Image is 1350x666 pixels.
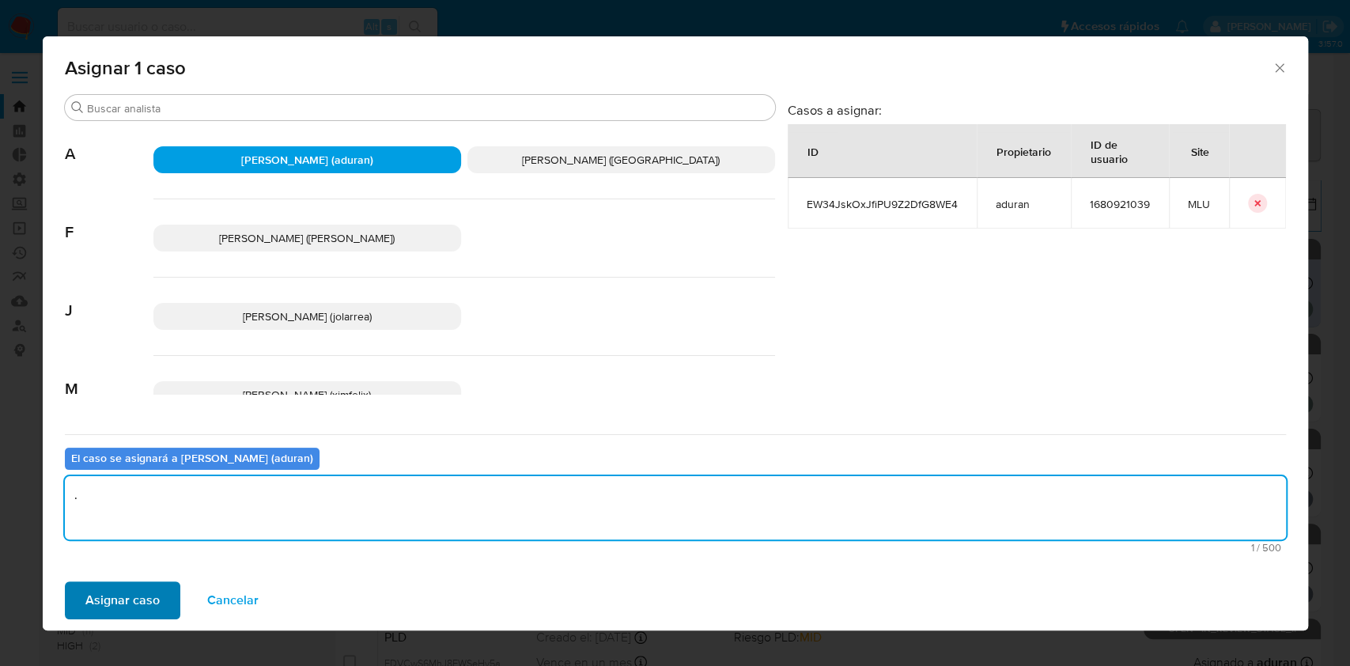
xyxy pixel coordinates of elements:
[243,308,372,324] span: [PERSON_NAME] (jolarrea)
[187,581,279,619] button: Cancelar
[1172,132,1228,170] div: Site
[522,152,720,168] span: [PERSON_NAME] ([GEOGRAPHIC_DATA])
[243,387,371,403] span: [PERSON_NAME] (ximfelix)
[807,197,958,211] span: EW34JskOxJfiPU9Z2DfG8WE4
[153,303,461,330] div: [PERSON_NAME] (jolarrea)
[71,101,84,114] button: Buscar
[467,146,775,173] div: [PERSON_NAME] ([GEOGRAPHIC_DATA])
[153,146,461,173] div: [PERSON_NAME] (aduran)
[43,36,1308,630] div: assign-modal
[71,450,313,466] b: El caso se asignará a [PERSON_NAME] (aduran)
[65,121,153,164] span: A
[87,101,769,115] input: Buscar analista
[788,132,838,170] div: ID
[996,197,1052,211] span: aduran
[978,132,1070,170] div: Propietario
[207,583,259,618] span: Cancelar
[65,199,153,242] span: F
[241,152,373,168] span: [PERSON_NAME] (aduran)
[65,278,153,320] span: J
[65,476,1286,539] textarea: .
[1272,60,1286,74] button: Cerrar ventana
[219,230,395,246] span: [PERSON_NAME] ([PERSON_NAME])
[153,381,461,408] div: [PERSON_NAME] (ximfelix)
[1090,197,1150,211] span: 1680921039
[788,102,1286,118] h3: Casos a asignar:
[65,356,153,399] span: M
[85,583,160,618] span: Asignar caso
[1248,194,1267,213] button: icon-button
[70,543,1281,553] span: Máximo 500 caracteres
[65,581,180,619] button: Asignar caso
[1188,197,1210,211] span: MLU
[153,225,461,252] div: [PERSON_NAME] ([PERSON_NAME])
[65,59,1272,78] span: Asignar 1 caso
[1072,125,1168,177] div: ID de usuario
